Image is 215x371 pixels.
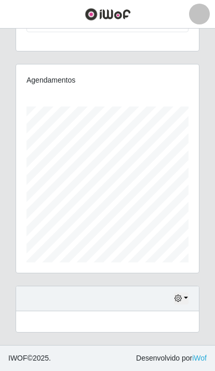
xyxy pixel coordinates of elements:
span: IWOF [8,354,28,362]
img: CoreUI Logo [85,8,131,21]
span: Desenvolvido por [136,353,207,364]
a: iWof [192,354,207,362]
span: © 2025 . [8,353,51,364]
div: Agendamentos [26,75,189,86]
